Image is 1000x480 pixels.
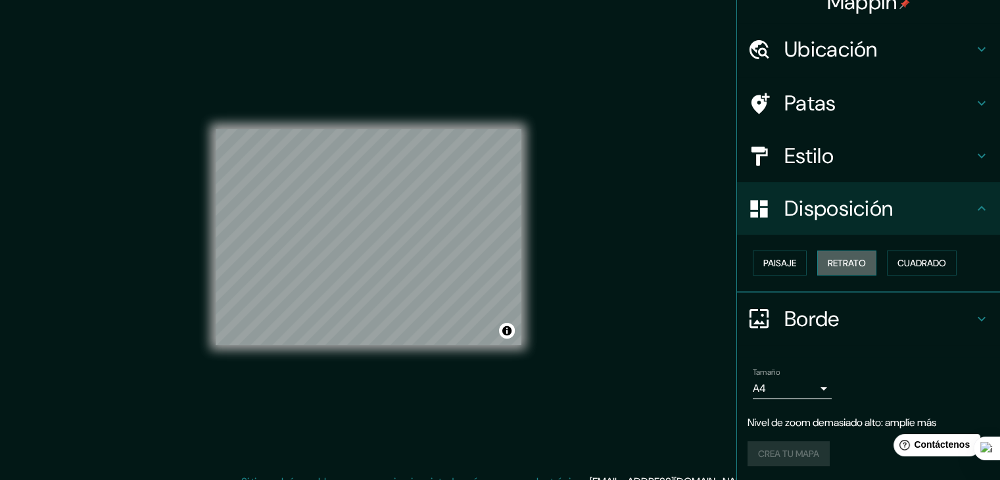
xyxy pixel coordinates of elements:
[784,305,840,333] font: Borde
[753,251,807,276] button: Paisaje
[828,257,866,269] font: Retrato
[753,378,832,399] div: A4
[897,257,946,269] font: Cuadrado
[883,429,986,466] iframe: Lanzador de widgets de ayuda
[499,323,515,339] button: Activar o desactivar atribución
[784,195,893,222] font: Disposición
[763,257,796,269] font: Paisaje
[817,251,876,276] button: Retrato
[737,130,1000,182] div: Estilo
[737,182,1000,235] div: Disposición
[753,367,780,377] font: Tamaño
[216,129,521,345] canvas: Mapa
[737,23,1000,76] div: Ubicación
[748,416,936,429] font: Nivel de zoom demasiado alto: amplíe más
[784,89,836,117] font: Patas
[737,77,1000,130] div: Patas
[737,293,1000,345] div: Borde
[784,36,878,63] font: Ubicación
[887,251,957,276] button: Cuadrado
[784,142,834,170] font: Estilo
[753,381,766,395] font: A4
